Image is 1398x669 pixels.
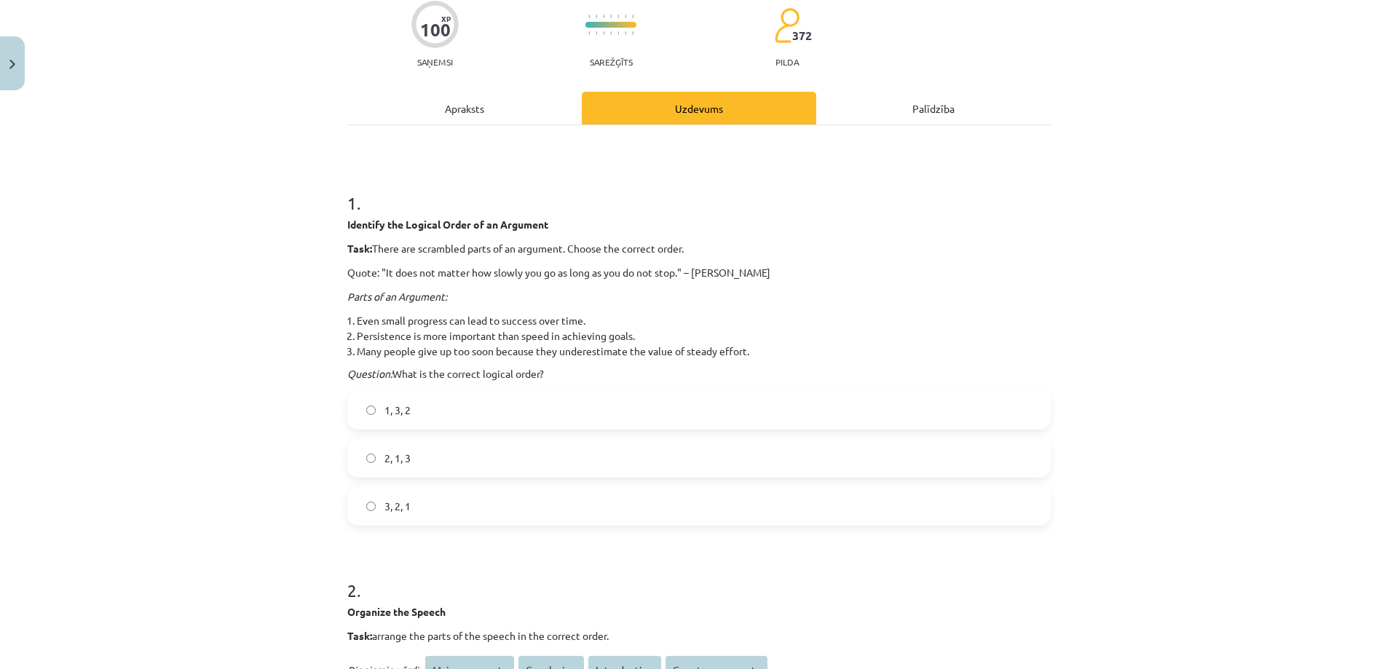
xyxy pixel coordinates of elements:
[384,499,411,514] span: 3, 2, 1
[411,57,459,67] p: Saņemsi
[347,366,1051,381] p: What is the correct logical order?
[347,242,372,255] b: Task:
[590,57,633,67] p: Sarežģīts
[596,15,597,18] img: icon-short-line-57e1e144782c952c97e751825c79c345078a6d821885a25fce030b3d8c18986b.svg
[632,31,633,35] img: icon-short-line-57e1e144782c952c97e751825c79c345078a6d821885a25fce030b3d8c18986b.svg
[603,31,604,35] img: icon-short-line-57e1e144782c952c97e751825c79c345078a6d821885a25fce030b3d8c18986b.svg
[603,15,604,18] img: icon-short-line-57e1e144782c952c97e751825c79c345078a6d821885a25fce030b3d8c18986b.svg
[347,367,392,380] i: Question:
[347,605,446,618] b: Organize the Speech
[792,29,812,42] span: 372
[347,555,1051,600] h1: 2 .
[347,290,447,303] i: Parts of an Argument:
[617,15,619,18] img: icon-short-line-57e1e144782c952c97e751825c79c345078a6d821885a25fce030b3d8c18986b.svg
[347,629,372,642] b: Task:
[420,20,451,40] div: 100
[610,15,612,18] img: icon-short-line-57e1e144782c952c97e751825c79c345078a6d821885a25fce030b3d8c18986b.svg
[596,31,597,35] img: icon-short-line-57e1e144782c952c97e751825c79c345078a6d821885a25fce030b3d8c18986b.svg
[347,167,1051,213] h1: 1 .
[625,15,626,18] img: icon-short-line-57e1e144782c952c97e751825c79c345078a6d821885a25fce030b3d8c18986b.svg
[384,451,411,466] span: 2, 1, 3
[617,31,619,35] img: icon-short-line-57e1e144782c952c97e751825c79c345078a6d821885a25fce030b3d8c18986b.svg
[366,405,376,415] input: 1, 3, 2
[357,328,1051,344] li: Persistence is more important than speed in achieving goals.
[384,403,411,418] span: 1, 3, 2
[9,60,15,69] img: icon-close-lesson-0947bae3869378f0d4975bcd49f059093ad1ed9edebbc8119c70593378902aed.svg
[366,454,376,463] input: 2, 1, 3
[775,57,799,67] p: pilda
[357,344,1051,359] li: Many people give up too soon because they underestimate the value of steady effort.
[441,15,451,23] span: XP
[816,92,1051,124] div: Palīdzība
[347,265,1051,280] p: Quote: "It does not matter how slowly you go as long as you do not stop." – [PERSON_NAME]
[347,218,548,231] b: Identify the Logical Order of an Argument
[357,313,1051,328] li: Even small progress can lead to success over time.
[774,7,799,44] img: students-c634bb4e5e11cddfef0936a35e636f08e4e9abd3cc4e673bd6f9a4125e45ecb1.svg
[610,31,612,35] img: icon-short-line-57e1e144782c952c97e751825c79c345078a6d821885a25fce030b3d8c18986b.svg
[625,31,626,35] img: icon-short-line-57e1e144782c952c97e751825c79c345078a6d821885a25fce030b3d8c18986b.svg
[347,241,1051,256] p: There are scrambled parts of an argument. Choose the correct order.
[347,628,1051,644] p: arrange the parts of the speech in the correct order.
[588,15,590,18] img: icon-short-line-57e1e144782c952c97e751825c79c345078a6d821885a25fce030b3d8c18986b.svg
[632,15,633,18] img: icon-short-line-57e1e144782c952c97e751825c79c345078a6d821885a25fce030b3d8c18986b.svg
[347,92,582,124] div: Apraksts
[582,92,816,124] div: Uzdevums
[366,502,376,511] input: 3, 2, 1
[588,31,590,35] img: icon-short-line-57e1e144782c952c97e751825c79c345078a6d821885a25fce030b3d8c18986b.svg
